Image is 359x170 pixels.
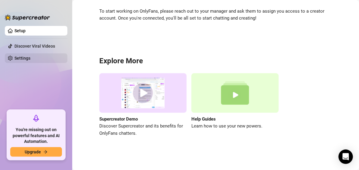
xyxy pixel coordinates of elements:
[5,14,50,20] img: logo-BBDzfeDw.svg
[10,147,62,157] button: Upgradearrow-right
[339,150,353,164] div: Open Intercom Messenger
[32,115,40,122] span: rocket
[99,56,332,66] h3: Explore More
[191,116,216,122] strong: Help Guides
[99,116,138,122] strong: Supercreator Demo
[43,150,48,154] span: arrow-right
[191,123,279,130] span: Learn how to use your new powers.
[99,123,187,137] span: Discover Supercreator and its benefits for OnlyFans chatters.
[99,73,187,137] a: Supercreator DemoDiscover Supercreator and its benefits for OnlyFans chatters.
[191,73,279,113] img: help guides
[25,150,41,154] span: Upgrade
[99,73,187,113] img: supercreator demo
[14,28,26,33] a: Setup
[10,127,62,145] span: You're missing out on powerful features and AI Automation.
[191,73,279,137] a: Help GuidesLearn how to use your new powers.
[14,44,55,49] a: Discover Viral Videos
[99,8,332,22] span: To start working on OnlyFans, please reach out to your manager and ask them to assign you access ...
[14,56,30,61] a: Settings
